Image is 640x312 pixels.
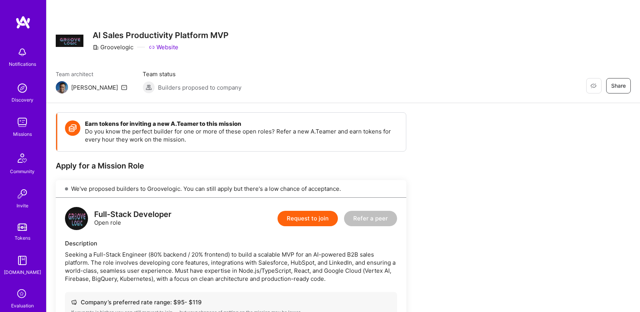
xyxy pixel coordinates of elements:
[11,302,34,310] div: Evaluation
[611,82,626,90] span: Share
[56,180,406,198] div: We've proposed builders to Groovelogic. You can still apply but there's a low chance of acceptance.
[71,83,118,92] div: [PERSON_NAME]
[4,268,41,276] div: [DOMAIN_NAME]
[56,161,406,171] div: Apply for a Mission Role
[15,115,30,130] img: teamwork
[158,83,241,92] span: Builders proposed to company
[65,120,80,136] img: Token icon
[278,211,338,226] button: Request to join
[149,43,178,51] a: Website
[9,60,36,68] div: Notifications
[13,149,32,167] img: Community
[15,15,31,29] img: logo
[13,130,32,138] div: Missions
[15,287,30,302] i: icon SelectionTeam
[93,30,229,40] h3: AI Sales Productivity Platform MVP
[85,127,398,143] p: Do you know the perfect builder for one or more of these open roles? Refer a new A.Teamer and ear...
[15,186,30,202] img: Invite
[143,70,241,78] span: Team status
[93,44,99,50] i: icon CompanyGray
[121,84,127,90] i: icon Mail
[65,250,397,283] div: Seeking a Full-Stack Engineer (80% backend / 20% frontend) to build a scalable MVP for an AI-powe...
[590,83,597,89] i: icon EyeClosed
[94,210,171,219] div: Full-Stack Developer
[15,253,30,268] img: guide book
[56,81,68,93] img: Team Architect
[65,239,397,247] div: Description
[71,298,391,306] div: Company’s preferred rate range: $ 95 - $ 119
[344,211,397,226] button: Refer a peer
[606,78,631,93] button: Share
[15,80,30,96] img: discovery
[18,224,27,231] img: tokens
[143,81,155,93] img: Builders proposed to company
[65,207,88,230] img: logo
[17,202,28,210] div: Invite
[56,35,83,47] img: Company Logo
[12,96,33,104] div: Discovery
[93,43,133,51] div: Groovelogic
[56,70,127,78] span: Team architect
[85,120,398,127] h4: Earn tokens for inviting a new A.Teamer to this mission
[15,45,30,60] img: bell
[71,299,77,305] i: icon Cash
[10,167,35,175] div: Community
[94,210,171,227] div: Open role
[15,234,30,242] div: Tokens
